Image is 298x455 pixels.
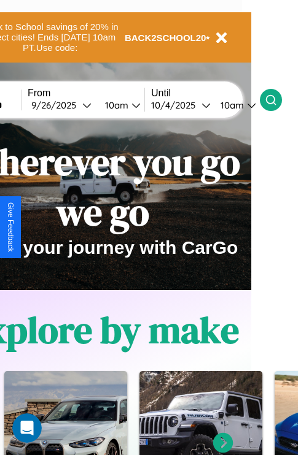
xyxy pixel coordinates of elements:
div: 9 / 26 / 2025 [31,99,82,111]
label: Until [151,88,260,99]
button: 10am [95,99,144,112]
div: 10am [99,99,131,111]
label: From [28,88,144,99]
button: 10am [211,99,260,112]
div: 10am [214,99,247,111]
button: 9/26/2025 [28,99,95,112]
b: BACK2SCHOOL20 [125,32,206,43]
div: Give Feedback [6,202,15,252]
iframe: Intercom live chat [12,413,42,443]
div: 10 / 4 / 2025 [151,99,202,111]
